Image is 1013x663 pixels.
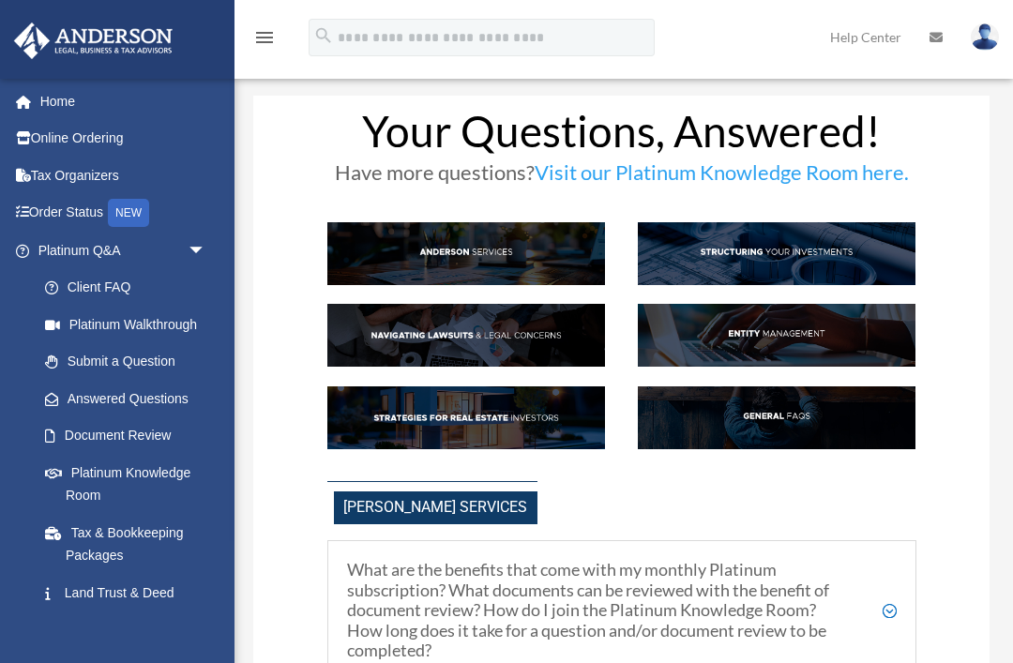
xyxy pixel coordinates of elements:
[26,306,234,343] a: Platinum Walkthrough
[253,33,276,49] a: menu
[535,159,909,194] a: Visit our Platinum Knowledge Room here.
[638,304,916,367] img: EntManag_hdr
[638,386,916,449] img: GenFAQ_hdr
[313,25,334,46] i: search
[327,304,606,367] img: NavLaw_hdr
[13,157,234,194] a: Tax Organizers
[971,23,999,51] img: User Pic
[13,194,234,233] a: Order StatusNEW
[327,110,916,162] h1: Your Questions, Answered!
[26,380,234,417] a: Answered Questions
[26,454,234,514] a: Platinum Knowledge Room
[327,386,606,449] img: StratsRE_hdr
[327,162,916,192] h3: Have more questions?
[26,343,234,381] a: Submit a Question
[26,574,234,634] a: Land Trust & Deed Forum
[8,23,178,59] img: Anderson Advisors Platinum Portal
[347,560,897,661] h5: What are the benefits that come with my monthly Platinum subscription? What documents can be revi...
[334,491,537,524] span: [PERSON_NAME] Services
[13,120,234,158] a: Online Ordering
[26,417,234,455] a: Document Review
[26,269,225,307] a: Client FAQ
[13,83,234,120] a: Home
[638,222,916,285] img: StructInv_hdr
[188,232,225,270] span: arrow_drop_down
[13,232,234,269] a: Platinum Q&Aarrow_drop_down
[327,222,606,285] img: AndServ_hdr
[108,199,149,227] div: NEW
[26,514,234,574] a: Tax & Bookkeeping Packages
[253,26,276,49] i: menu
